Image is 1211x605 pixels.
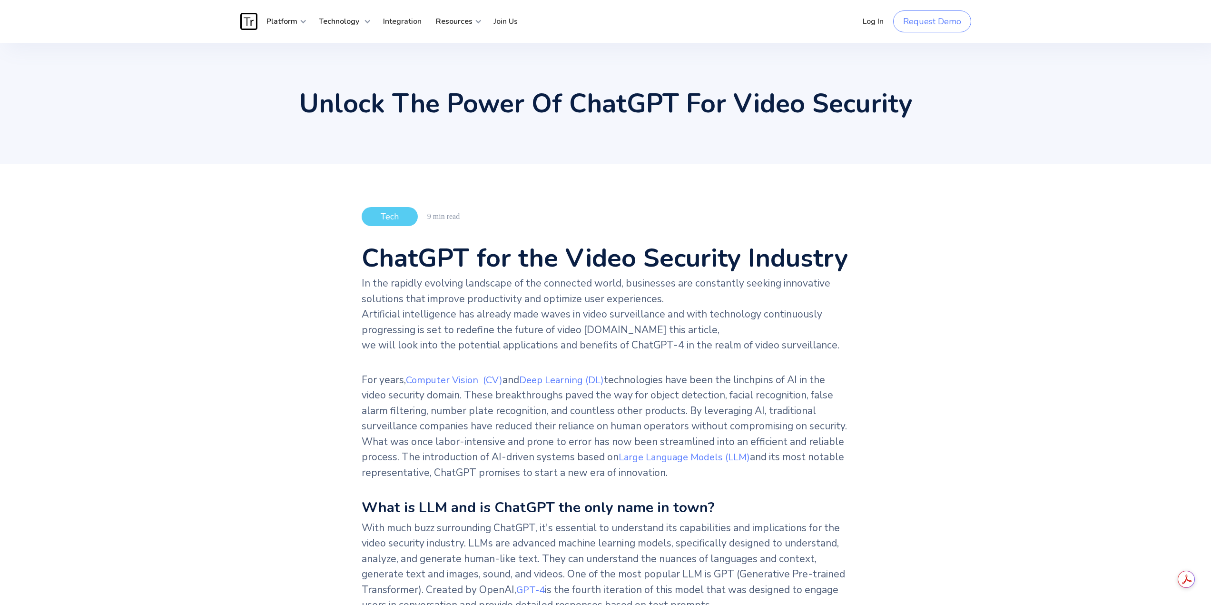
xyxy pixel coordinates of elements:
img: Traces Logo [240,13,257,30]
div: Resources [429,7,482,36]
strong: What is LLM and is ChatGPT the only name in town? [362,498,715,517]
a: Log In [856,7,891,36]
p: For years, and technologies have been the linchpins of AI in the video security domain. These bre... [362,372,850,481]
a: Join Us [487,7,525,36]
div: Platform [259,7,307,36]
h1: ChatGPT for the Video Security Industry [362,245,850,271]
div: Tech [362,207,418,226]
a: Integration [376,7,429,36]
h4: ‍ [362,500,850,516]
strong: Resources [436,16,473,27]
p: In the rapidly evolving landscape of the connected world, businesses are constantly seeking innov... [362,276,850,353]
strong: Technology [319,16,359,27]
div: Technology [312,7,371,36]
a: Deep Learning (DL) [519,374,604,387]
a: home [240,13,259,30]
a: Computer Vision (CV) [406,374,502,387]
h1: Unlock the Power of ChatGPT for Video Security [240,90,971,117]
a: Request Demo [893,10,971,32]
a: GPT-4 [516,584,545,596]
div: 9 min read [427,212,460,221]
strong: Platform [266,16,297,27]
a: Large Language Models (LLM) [619,451,750,464]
